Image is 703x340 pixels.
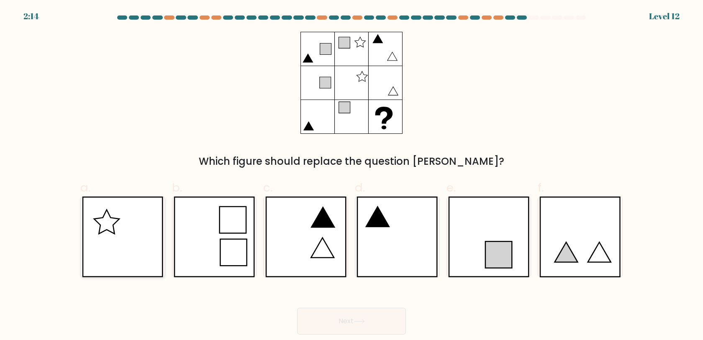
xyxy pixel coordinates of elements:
[80,179,90,196] span: a.
[85,154,618,169] div: Which figure should replace the question [PERSON_NAME]?
[446,179,456,196] span: e.
[538,179,544,196] span: f.
[263,179,272,196] span: c.
[172,179,182,196] span: b.
[355,179,365,196] span: d.
[297,308,406,335] button: Next
[23,10,39,23] div: 2:14
[649,10,680,23] div: Level 12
